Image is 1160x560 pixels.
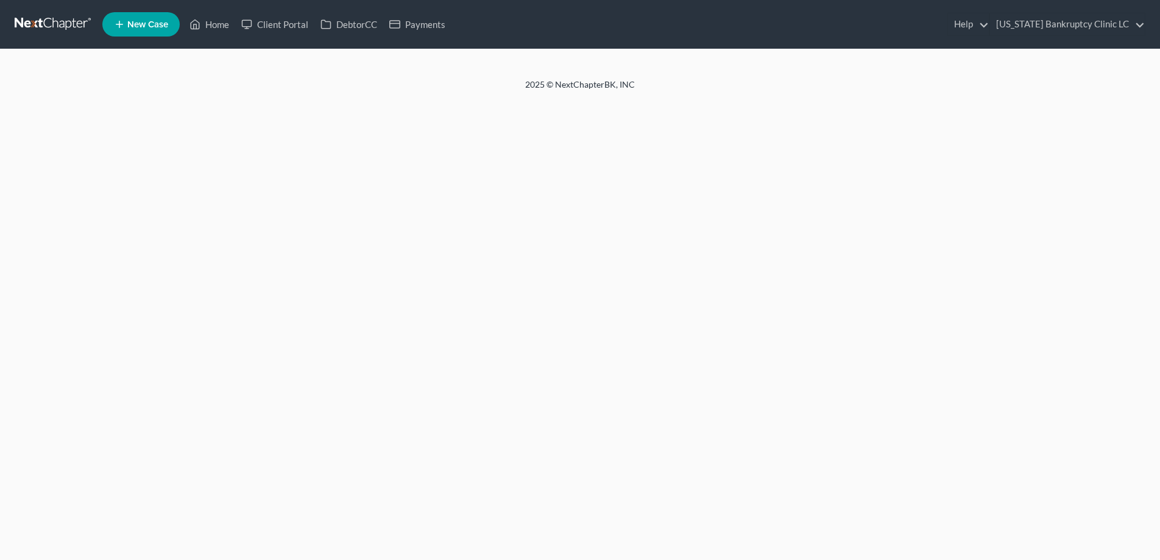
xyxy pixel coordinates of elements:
a: [US_STATE] Bankruptcy Clinic LC [990,13,1145,35]
a: Client Portal [235,13,314,35]
a: Payments [383,13,451,35]
a: Help [948,13,989,35]
a: Home [183,13,235,35]
div: 2025 © NextChapterBK, INC [233,79,927,100]
a: DebtorCC [314,13,383,35]
new-legal-case-button: New Case [102,12,180,37]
